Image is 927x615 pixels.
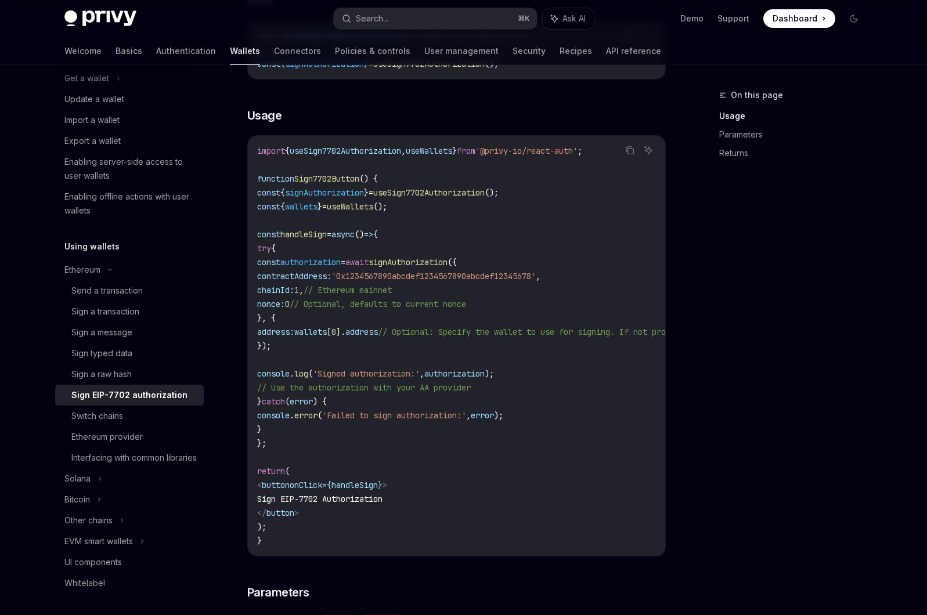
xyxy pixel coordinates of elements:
a: Welcome [64,37,102,65]
a: Update a wallet [55,89,204,110]
div: Import a wallet [64,113,120,127]
a: Sign a message [55,322,204,343]
span: ); [485,368,494,379]
a: Sign a raw hash [55,364,204,385]
span: const [257,257,280,267]
span: const [257,229,280,240]
span: onClick [290,480,322,490]
span: } [364,187,369,198]
span: contractAddress: [257,271,331,281]
span: = [322,201,327,212]
span: = [327,229,331,240]
span: // Ethereum mainnet [304,285,392,295]
button: Toggle dark mode [845,9,863,28]
span: import [257,146,285,156]
a: UI components [55,552,204,573]
span: => [364,229,373,240]
span: try [257,243,271,254]
span: signAuthorization [369,257,448,267]
span: } [257,396,262,407]
span: (); [485,187,499,198]
div: Switch chains [71,409,123,423]
a: Switch chains [55,406,204,426]
a: Whitelabel [55,573,204,594]
img: dark logo [64,10,136,27]
a: API reference [606,37,661,65]
span: } [378,480,383,490]
div: Ethereum [64,263,100,277]
span: . [290,410,294,421]
div: UI components [64,555,122,569]
div: Sign a message [71,325,132,339]
span: button [266,508,294,518]
a: Interfacing with common libraries [55,447,204,468]
span: > [383,480,387,490]
a: Dashboard [763,9,835,28]
span: ( [285,466,290,476]
a: User management [424,37,499,65]
span: useWallets [327,201,373,212]
a: Connectors [274,37,321,65]
span: useSign7702Authorization [373,187,485,198]
span: wallets [285,201,318,212]
span: }, { [257,313,276,323]
span: button [262,480,290,490]
span: }; [257,438,266,448]
span: ]. [336,327,345,337]
span: ) { [313,396,327,407]
span: , [466,410,471,421]
span: authorization [280,257,341,267]
div: Solana [64,472,91,486]
a: Recipes [560,37,592,65]
button: Copy the contents from the code block [622,143,637,158]
div: Enabling offline actions with user wallets [64,190,197,218]
span: , [420,368,424,379]
div: Sign typed data [71,346,132,360]
span: catch [262,396,285,407]
span: > [294,508,299,518]
a: Enabling server-side access to user wallets [55,151,204,186]
span: Usage [247,107,282,124]
a: Enabling offline actions with user wallets [55,186,204,221]
a: Ethereum provider [55,426,204,447]
div: Enabling server-side access to user wallets [64,155,197,183]
span: return [257,466,285,476]
div: Bitcoin [64,493,90,507]
span: async [331,229,355,240]
span: authorization [424,368,485,379]
span: { [373,229,378,240]
span: address: [257,327,294,337]
span: // Optional: Specify the wallet to use for signing. If not provided, the first wallet will be used. [378,327,838,337]
span: } [257,424,262,435]
span: ({ [448,257,457,267]
span: , [536,271,540,281]
span: [ [327,327,331,337]
span: chainId: [257,285,294,295]
a: Import a wallet [55,110,204,131]
button: Ask AI [641,143,656,158]
span: { [285,146,290,156]
span: console [257,410,290,421]
span: ⌘ K [518,14,530,23]
span: // Optional, defaults to current nonce [290,299,466,309]
span: 'Signed authorization:' [313,368,420,379]
span: useSign7702Authorization [290,146,401,156]
a: Returns [719,144,872,162]
h5: Using wallets [64,240,120,254]
span: ; [578,146,582,156]
span: nonce: [257,299,285,309]
span: } [257,536,262,546]
span: await [345,257,369,267]
span: error [294,410,318,421]
span: useWallets [406,146,452,156]
span: Parameters [247,584,309,600]
span: } [318,201,322,212]
span: // Use the authorization with your AA provider [257,382,471,393]
span: signAuthorization [285,187,364,198]
span: function [257,173,294,184]
span: ( [308,368,313,379]
span: const [257,187,280,198]
span: from [457,146,475,156]
span: { [280,201,285,212]
a: Sign typed data [55,343,204,364]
